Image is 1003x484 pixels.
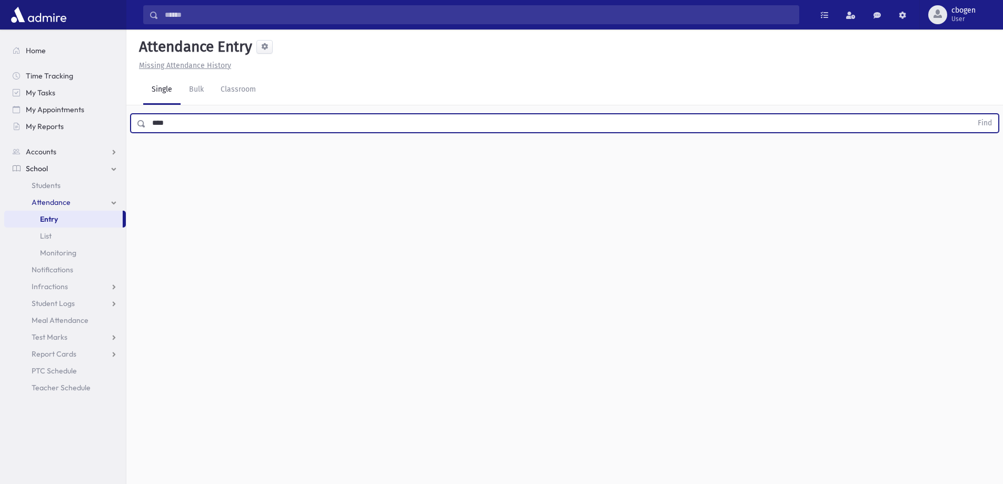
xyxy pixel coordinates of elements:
span: Infractions [32,282,68,291]
a: Attendance [4,194,126,211]
a: Report Cards [4,345,126,362]
span: User [951,15,976,23]
button: Find [971,114,998,132]
a: School [4,160,126,177]
a: Teacher Schedule [4,379,126,396]
a: Bulk [181,75,212,105]
span: Teacher Schedule [32,383,91,392]
a: Student Logs [4,295,126,312]
a: My Reports [4,118,126,135]
a: Notifications [4,261,126,278]
a: Monitoring [4,244,126,261]
a: Students [4,177,126,194]
span: cbogen [951,6,976,15]
a: Accounts [4,143,126,160]
h5: Attendance Entry [135,38,252,56]
span: Meal Attendance [32,315,88,325]
a: Single [143,75,181,105]
span: My Reports [26,122,64,131]
a: My Appointments [4,101,126,118]
a: Missing Attendance History [135,61,231,70]
span: Time Tracking [26,71,73,81]
span: Test Marks [32,332,67,342]
span: Entry [40,214,58,224]
span: Accounts [26,147,56,156]
span: Students [32,181,61,190]
span: List [40,231,52,241]
img: AdmirePro [8,4,69,25]
a: Meal Attendance [4,312,126,329]
a: Home [4,42,126,59]
a: My Tasks [4,84,126,101]
span: Home [26,46,46,55]
u: Missing Attendance History [139,61,231,70]
a: Time Tracking [4,67,126,84]
span: Report Cards [32,349,76,359]
span: PTC Schedule [32,366,77,376]
a: List [4,228,126,244]
a: Infractions [4,278,126,295]
span: Attendance [32,197,71,207]
span: My Appointments [26,105,84,114]
a: Test Marks [4,329,126,345]
a: Entry [4,211,123,228]
span: Student Logs [32,299,75,308]
a: Classroom [212,75,264,105]
span: School [26,164,48,173]
a: PTC Schedule [4,362,126,379]
input: Search [158,5,799,24]
span: Monitoring [40,248,76,258]
span: Notifications [32,265,73,274]
span: My Tasks [26,88,55,97]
